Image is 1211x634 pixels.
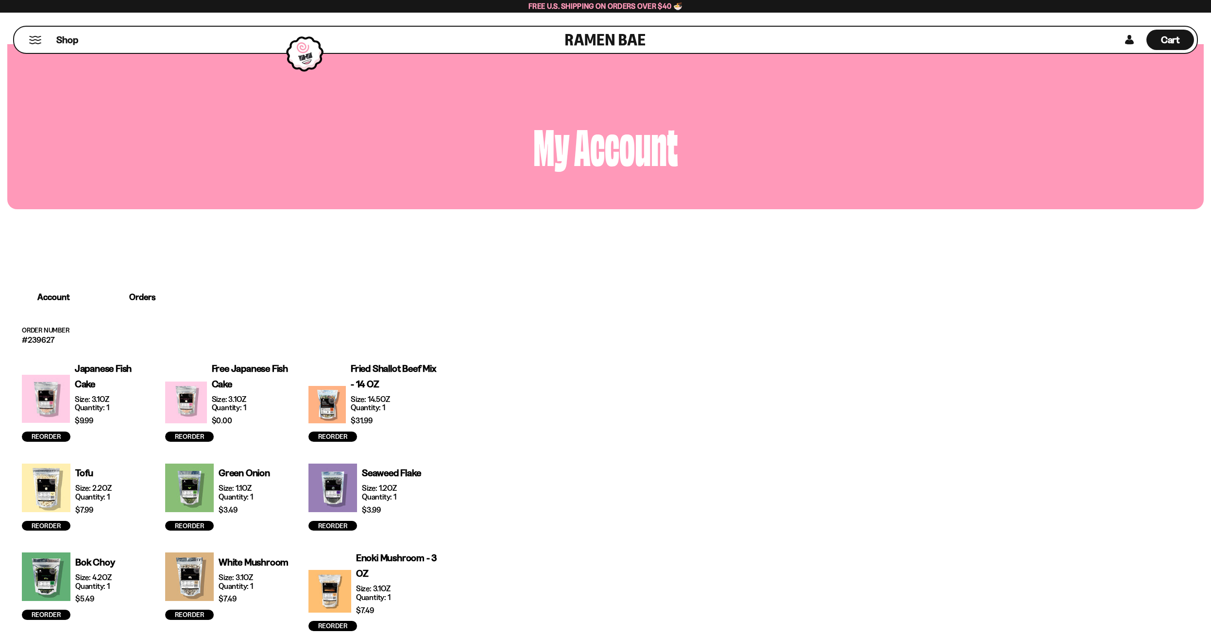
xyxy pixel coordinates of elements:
[56,33,78,47] span: Shop
[351,395,440,404] p: Size: 14.5OZ
[212,403,296,412] p: Quantity: 1
[308,432,357,442] a: Reorder
[356,550,440,581] p: Enoki Mushroom - 3 OZ
[219,506,270,515] p: $3.49
[75,582,115,591] p: Quantity: 1
[212,417,296,425] p: $0.00
[100,283,185,311] a: Orders
[165,610,214,620] a: Reorder
[75,595,115,603] p: $5.49
[362,493,421,501] p: Quantity: 1
[75,493,112,501] p: Quantity: 1
[56,30,78,50] a: Shop
[356,584,440,593] p: Size: 3.1OZ
[75,403,153,412] p: Quantity: 1
[351,403,440,412] p: Quantity: 1
[22,335,1189,344] p: #239627
[362,506,421,515] p: $3.99
[75,465,112,481] p: Tofu
[1146,27,1194,53] div: Cart
[219,573,289,582] p: Size: 3.1OZ
[75,573,115,582] p: Size: 4.2OZ
[15,122,1196,166] h2: my account
[219,595,289,603] p: $7.49
[308,521,357,531] a: Reorder
[75,506,112,515] p: $7.99
[356,606,440,615] p: $7.49
[165,432,214,442] a: Reorder
[7,282,100,312] a: Account
[75,554,115,570] p: Bok Choy
[529,1,682,11] span: Free U.S. Shipping on Orders over $40 🍜
[219,554,289,570] p: White Mushroom
[22,610,70,620] a: Reorder
[165,521,214,531] a: Reorder
[219,484,270,493] p: Size: 1.1OZ
[351,417,440,425] p: $31.99
[75,361,153,392] p: Japanese Fish Cake
[219,465,270,481] p: Green Onion
[29,36,42,44] button: Mobile Menu Trigger
[362,484,421,493] p: Size: 1.2OZ
[22,326,1189,335] p: Order Number
[362,465,421,481] p: Seaweed Flake
[219,582,289,591] p: Quantity: 1
[75,484,112,493] p: Size: 2.2OZ
[75,395,153,404] p: Size: 3.1OZ
[351,361,440,392] p: Fried Shallot Beef Mix - 14 OZ
[356,593,440,602] p: Quantity: 1
[219,493,270,501] p: Quantity: 1
[308,621,357,631] a: Reorder
[1161,34,1180,46] span: Cart
[212,361,296,392] p: Free Japanese Fish Cake
[75,417,153,425] p: $9.99
[22,432,70,442] a: Reorder
[212,395,296,404] p: Size: 3.1OZ
[22,521,70,531] a: Reorder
